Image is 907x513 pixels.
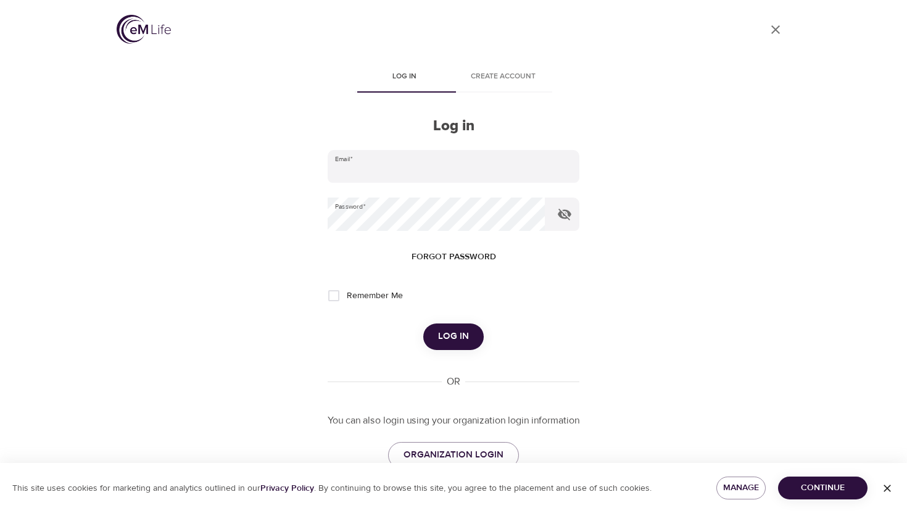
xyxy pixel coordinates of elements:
[404,447,503,463] span: ORGANIZATION LOGIN
[328,117,579,135] h2: Log in
[726,480,756,496] span: Manage
[761,15,790,44] a: close
[347,290,403,302] span: Remember Me
[778,477,868,499] button: Continue
[407,246,501,269] button: Forgot password
[362,70,446,83] span: Log in
[423,323,484,349] button: Log in
[716,477,766,499] button: Manage
[788,480,858,496] span: Continue
[412,249,496,265] span: Forgot password
[438,328,469,344] span: Log in
[328,414,579,428] p: You can also login using your organization login information
[117,15,171,44] img: logo
[461,70,545,83] span: Create account
[442,375,465,389] div: OR
[388,442,519,468] a: ORGANIZATION LOGIN
[328,63,579,93] div: disabled tabs example
[260,483,314,494] a: Privacy Policy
